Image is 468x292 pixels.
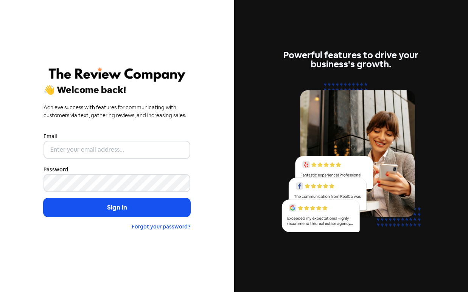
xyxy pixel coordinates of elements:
label: Email [44,132,57,140]
div: Powerful features to drive your business's growth. [278,51,424,69]
a: Forgot your password? [132,223,190,230]
div: Achieve success with features for communicating with customers via text, gathering reviews, and i... [44,104,190,120]
label: Password [44,166,68,174]
div: 👋 Welcome back! [44,85,190,95]
img: reviews [278,78,424,241]
button: Sign in [44,198,190,217]
input: Enter your email address... [44,141,190,159]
